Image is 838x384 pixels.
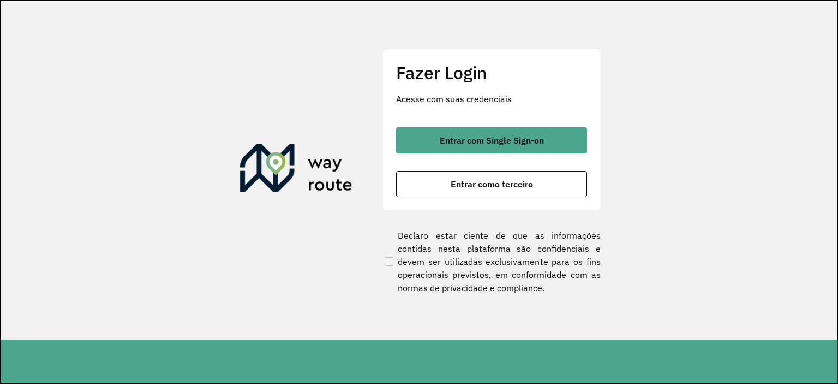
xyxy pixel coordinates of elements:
p: Acesse com suas credenciais [396,92,587,105]
span: Entrar com Single Sign-on [440,136,544,145]
button: button [396,127,587,153]
img: Roteirizador AmbevTech [240,144,352,197]
label: Declaro estar ciente de que as informações contidas nesta plataforma são confidenciais e devem se... [382,229,601,294]
span: Entrar como terceiro [451,180,533,188]
button: button [396,171,587,197]
h2: Fazer Login [396,62,587,83]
